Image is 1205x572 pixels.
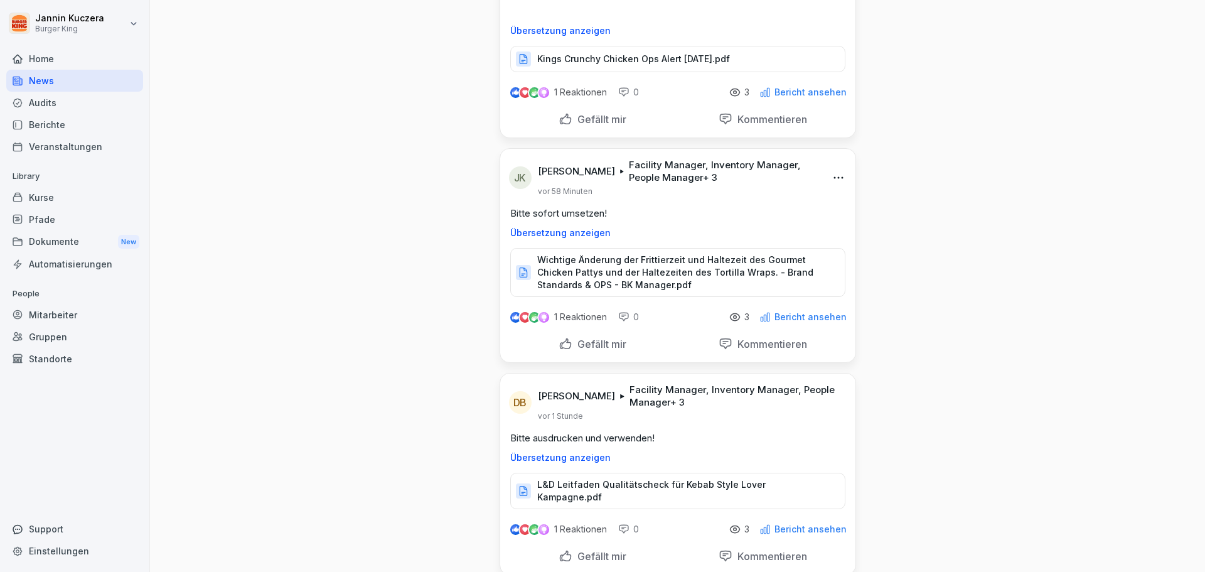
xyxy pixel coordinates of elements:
div: 0 [618,523,639,536]
p: Facility Manager, Inventory Manager, People Manager + 3 [629,159,818,184]
img: inspiring [538,524,549,535]
p: Kings Crunchy Chicken Ops Alert [DATE].pdf [537,53,730,65]
p: 3 [744,524,749,534]
p: Gefällt mir [572,113,626,126]
a: News [6,70,143,92]
div: 0 [618,86,639,99]
p: Kommentieren [732,338,807,350]
p: Übersetzung anzeigen [510,228,845,238]
a: Home [6,48,143,70]
p: 3 [744,312,749,322]
div: Dokumente [6,230,143,254]
a: Wichtige Änderung der Frittierzeit und Haltezeit des Gourmet Chicken Pattys und der Haltezeiten d... [510,270,845,283]
a: Kings Crunchy Chicken Ops Alert [DATE].pdf [510,57,845,69]
img: inspiring [538,311,549,323]
a: Kurse [6,186,143,208]
p: Wichtige Änderung der Frittierzeit und Haltezeit des Gourmet Chicken Pattys und der Haltezeiten d... [537,254,832,291]
p: Übersetzung anzeigen [510,26,845,36]
a: Veranstaltungen [6,136,143,158]
p: vor 58 Minuten [538,186,592,197]
a: Gruppen [6,326,143,348]
p: Bericht ansehen [774,87,847,97]
div: DB [509,391,532,414]
a: L&D Leitfaden Qualitätscheck für Kebab Style Lover Kampagne.pdf [510,488,845,501]
p: 1 Reaktionen [554,524,607,534]
img: like [510,524,520,534]
p: Bericht ansehen [774,312,847,322]
a: DokumenteNew [6,230,143,254]
div: Support [6,518,143,540]
p: Übersetzung anzeigen [510,453,845,463]
p: 3 [744,87,749,97]
img: love [520,313,530,322]
div: 0 [618,311,639,323]
a: Mitarbeiter [6,304,143,326]
a: Audits [6,92,143,114]
a: Standorte [6,348,143,370]
div: New [118,235,139,249]
p: Burger King [35,24,104,33]
img: love [520,525,530,534]
div: JK [509,166,532,189]
p: Facility Manager, Inventory Manager, People Manager + 3 [629,384,840,409]
img: celebrate [529,87,540,98]
p: Kommentieren [732,113,807,126]
img: like [510,87,520,97]
p: Bitte ausdrucken und verwenden! [510,431,845,445]
p: [PERSON_NAME] [538,390,615,402]
p: 1 Reaktionen [554,87,607,97]
p: [PERSON_NAME] [538,165,615,178]
img: celebrate [529,524,540,535]
img: love [520,88,530,97]
p: Gefällt mir [572,550,626,563]
a: Berichte [6,114,143,136]
p: Bitte sofort umsetzen! [510,207,845,220]
p: L&D Leitfaden Qualitätscheck für Kebab Style Lover Kampagne.pdf [537,478,832,504]
p: Jannin Kuczera [35,13,104,24]
p: Kommentieren [732,550,807,563]
img: like [510,312,520,322]
img: inspiring [538,87,549,98]
p: Gefällt mir [572,338,626,350]
p: Bericht ansehen [774,524,847,534]
p: Library [6,166,143,186]
p: vor 1 Stunde [538,411,583,421]
p: People [6,284,143,304]
p: 1 Reaktionen [554,312,607,322]
a: Automatisierungen [6,253,143,275]
a: Pfade [6,208,143,230]
img: celebrate [529,312,540,323]
a: Einstellungen [6,540,143,562]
